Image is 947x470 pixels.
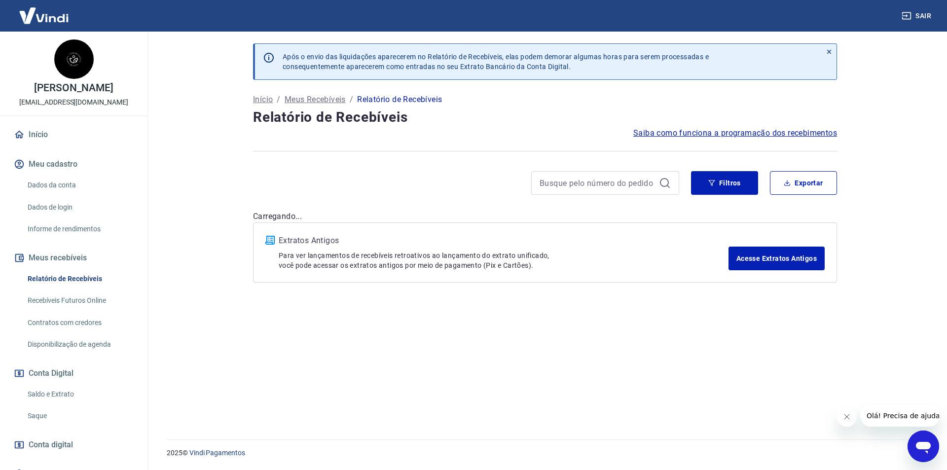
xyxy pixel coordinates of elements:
[54,39,94,79] img: b5e33111-34ac-49f4-b4a7-cf72cf069c64.jpeg
[29,438,73,452] span: Conta digital
[24,269,136,289] a: Relatório de Recebíveis
[691,171,758,195] button: Filtros
[34,83,113,93] p: [PERSON_NAME]
[189,449,245,457] a: Vindi Pagamentos
[908,431,939,462] iframe: Botão para abrir a janela de mensagens
[540,176,655,190] input: Busque pelo número do pedido
[253,211,837,222] p: Carregando...
[12,434,136,456] a: Conta digital
[12,124,136,145] a: Início
[12,153,136,175] button: Meu cadastro
[277,94,280,106] p: /
[861,405,939,427] iframe: Mensagem da empresa
[24,175,136,195] a: Dados da conta
[24,313,136,333] a: Contratos com credores
[350,94,353,106] p: /
[24,290,136,311] a: Recebíveis Futuros Online
[837,407,857,427] iframe: Fechar mensagem
[24,197,136,217] a: Dados de login
[285,94,346,106] a: Meus Recebíveis
[279,235,728,247] p: Extratos Antigos
[24,384,136,404] a: Saldo e Extrato
[283,52,709,72] p: Após o envio das liquidações aparecerem no Relatório de Recebíveis, elas podem demorar algumas ho...
[12,362,136,384] button: Conta Digital
[357,94,442,106] p: Relatório de Recebíveis
[167,448,923,458] p: 2025 ©
[24,334,136,355] a: Disponibilização de agenda
[253,94,273,106] a: Início
[279,251,728,270] p: Para ver lançamentos de recebíveis retroativos ao lançamento do extrato unificado, você pode aces...
[770,171,837,195] button: Exportar
[633,127,837,139] a: Saiba como funciona a programação dos recebimentos
[24,406,136,426] a: Saque
[728,247,825,270] a: Acesse Extratos Antigos
[24,219,136,239] a: Informe de rendimentos
[265,236,275,245] img: ícone
[12,0,76,31] img: Vindi
[900,7,935,25] button: Sair
[253,108,837,127] h4: Relatório de Recebíveis
[12,247,136,269] button: Meus recebíveis
[19,97,128,108] p: [EMAIL_ADDRESS][DOMAIN_NAME]
[6,7,83,15] span: Olá! Precisa de ajuda?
